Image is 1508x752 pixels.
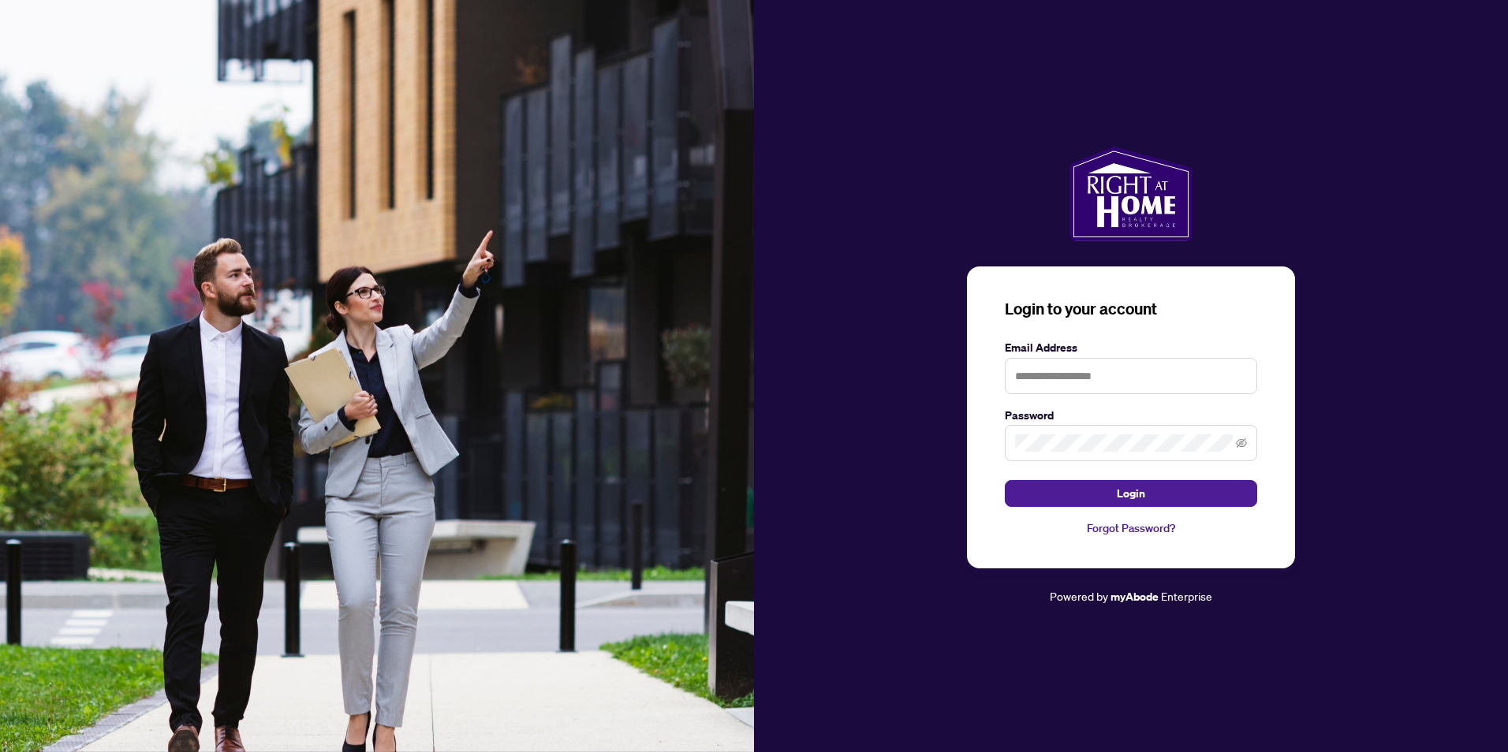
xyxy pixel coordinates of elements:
img: ma-logo [1069,147,1192,241]
label: Password [1005,407,1257,424]
label: Email Address [1005,339,1257,356]
span: eye-invisible [1236,437,1247,449]
h3: Login to your account [1005,298,1257,320]
span: Enterprise [1161,589,1212,603]
a: Forgot Password? [1005,519,1257,537]
span: Powered by [1050,589,1108,603]
button: Login [1005,480,1257,507]
a: myAbode [1110,588,1159,605]
span: Login [1117,481,1145,506]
